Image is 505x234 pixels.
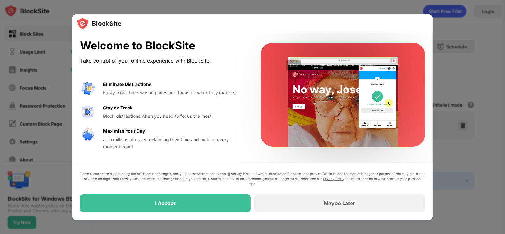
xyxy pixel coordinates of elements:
[80,171,425,186] div: Some features are supported by our affiliates’ technologies, and your personal data and browsing ...
[80,127,95,143] img: value-safe-time.svg
[103,104,133,111] div: Stay on Track
[103,127,145,134] div: Maximize Your Day
[103,113,245,120] div: Block distractions when you need to focus the most.
[80,56,245,65] div: Take control of your online experience with BlockSite.
[76,17,121,30] img: logo-blocksite.svg
[80,104,95,120] img: value-focus.svg
[155,200,176,206] div: I Accept
[103,136,245,151] div: Join millions of users reclaiming their time and making every moment count.
[103,89,245,96] div: Easily block time-wasting sites and focus on what truly matters.
[323,177,344,181] a: Privacy Policy
[324,200,356,206] div: Maybe Later
[80,81,95,96] img: value-avoid-distractions.svg
[103,81,152,88] div: Eliminate Distractions
[80,39,245,52] div: Welcome to BlockSite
